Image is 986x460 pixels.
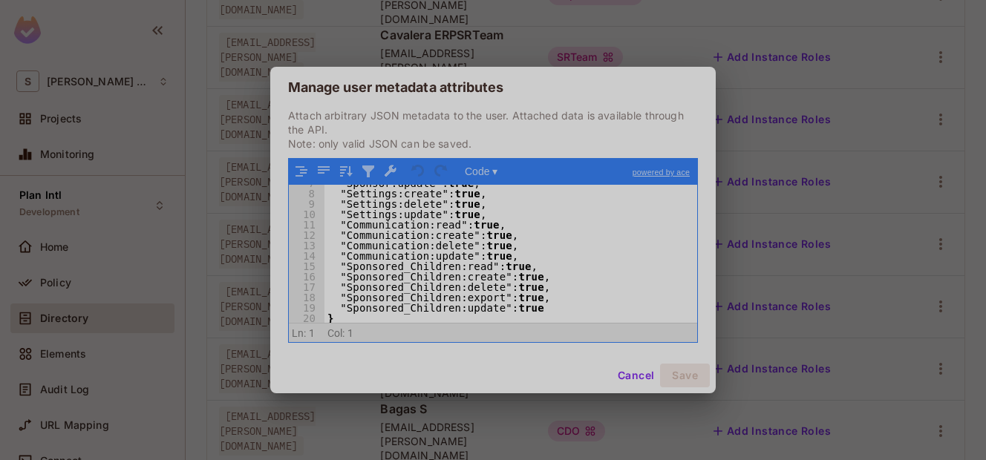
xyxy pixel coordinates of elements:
[289,281,324,292] div: 17
[409,162,428,181] button: Undo last action (Ctrl+Z)
[289,208,324,219] div: 10
[289,219,324,229] div: 11
[270,67,716,108] h2: Manage user metadata attributes
[612,364,660,387] button: Cancel
[289,250,324,260] div: 14
[359,162,378,181] button: Filter, sort, or transform contents
[292,162,311,181] button: Format JSON data, with proper indentation and line feeds (Ctrl+I)
[314,162,333,181] button: Compact JSON data, remove all whitespaces (Ctrl+Shift+I)
[289,302,324,312] div: 19
[347,327,353,339] span: 1
[327,327,345,339] span: Col:
[660,364,710,387] button: Save
[289,198,324,208] div: 9
[289,260,324,271] div: 15
[625,159,697,185] a: powered by ace
[289,188,324,198] div: 8
[289,312,324,323] div: 20
[289,229,324,240] div: 12
[336,162,356,181] button: Sort contents
[289,271,324,281] div: 16
[431,162,451,181] button: Redo (Ctrl+Shift+Z)
[309,327,315,339] span: 1
[289,292,324,302] div: 18
[381,162,400,181] button: Repair JSON: fix quotes and escape characters, remove comments and JSONP notation, turn JavaScrip...
[288,108,698,151] p: Attach arbitrary JSON metadata to the user. Attached data is available through the API. Note: onl...
[289,240,324,250] div: 13
[460,162,503,181] button: Code ▾
[292,327,306,339] span: Ln:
